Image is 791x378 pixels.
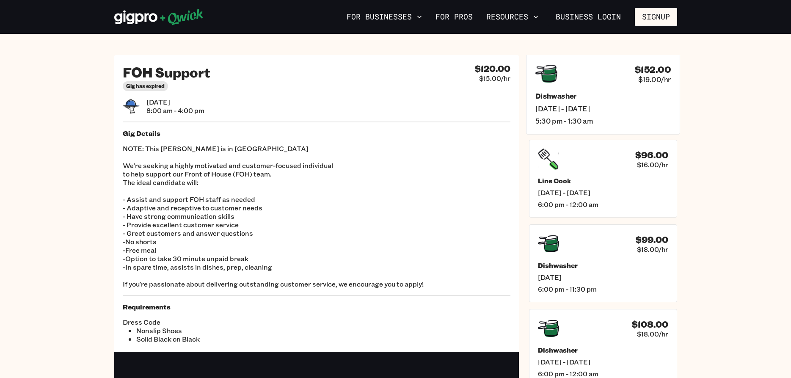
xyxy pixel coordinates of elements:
h4: $99.00 [636,235,668,245]
h2: FOH Support [123,63,210,80]
span: Gig has expired [126,83,165,89]
span: $18.00/hr [637,330,668,338]
span: $16.00/hr [637,160,668,169]
a: $99.00$18.00/hrDishwasher[DATE]6:00 pm - 11:30 pm [529,224,677,302]
li: Solid Black on Black [136,335,317,343]
h5: Gig Details [123,129,510,138]
h5: Dishwasher [538,346,668,354]
span: $18.00/hr [637,245,668,254]
span: 6:00 pm - 12:00 am [538,200,668,209]
span: [DATE] - [DATE] [538,358,668,366]
span: [DATE] [538,273,668,281]
h4: $120.00 [475,63,510,74]
button: Resources [483,10,542,24]
h5: Line Cook [538,177,668,185]
span: [DATE] - [DATE] [538,188,668,197]
h4: $152.00 [634,64,670,75]
a: Business Login [548,8,628,26]
span: 5:30 pm - 1:30 am [535,116,670,125]
button: For Businesses [343,10,425,24]
h5: Requirements [123,303,510,311]
button: Signup [635,8,677,26]
p: NOTE: This [PERSON_NAME] is in [GEOGRAPHIC_DATA] We're seeking a highly motivated and customer-fo... [123,144,510,288]
span: $19.00/hr [638,75,671,84]
span: 6:00 pm - 12:00 am [538,370,668,378]
span: Dress Code [123,318,317,326]
a: $152.00$19.00/hrDishwasher[DATE] - [DATE]5:30 pm - 1:30 am [526,53,680,134]
h5: Dishwasher [538,261,668,270]
a: For Pros [432,10,476,24]
li: Nonslip Shoes [136,326,317,335]
span: 8:00 am - 4:00 pm [146,106,204,115]
span: 6:00 pm - 11:30 pm [538,285,668,293]
h4: $108.00 [632,319,668,330]
h5: Dishwasher [535,92,670,101]
a: $96.00$16.00/hrLine Cook[DATE] - [DATE]6:00 pm - 12:00 am [529,140,677,218]
span: [DATE] - [DATE] [535,104,670,113]
span: $15.00/hr [479,74,510,83]
h4: $96.00 [635,150,668,160]
span: [DATE] [146,98,204,106]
